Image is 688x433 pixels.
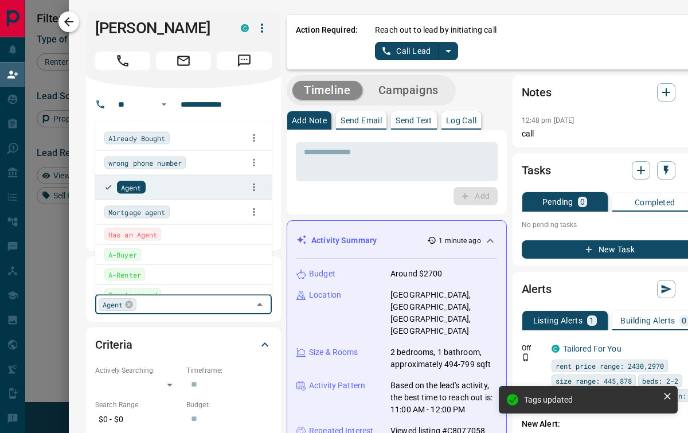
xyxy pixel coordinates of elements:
[533,317,583,325] p: Listing Alerts
[589,317,594,325] p: 1
[375,42,439,60] button: Call Lead
[367,81,450,100] button: Campaigns
[108,269,141,280] span: A-Renter
[556,375,632,387] span: size range: 445,878
[292,81,362,100] button: Timeline
[108,157,182,169] span: wrong phone number
[439,236,480,246] p: 1 minute ago
[108,289,157,301] span: Pre-Approved
[563,344,621,353] a: Tailored For You
[309,346,358,358] p: Size & Rooms
[108,206,166,218] span: Mortgage agent
[108,132,166,144] span: Already Bought
[522,116,574,124] p: 12:48 pm [DATE]
[375,24,497,36] p: Reach out to lead by initiating call
[186,365,272,376] p: Timeframe:
[108,249,137,260] span: A-Buyer
[95,365,181,376] p: Actively Searching:
[682,317,686,325] p: 0
[121,182,142,193] span: Agent
[103,299,123,310] span: Agent
[524,395,658,404] div: Tags updated
[95,19,224,37] h1: [PERSON_NAME]
[522,353,530,361] svg: Push Notification Only
[542,198,573,206] p: Pending
[446,116,476,124] p: Log Call
[95,336,132,354] h2: Criteria
[522,343,545,353] p: Off
[156,52,211,70] span: Email
[292,116,327,124] p: Add Note
[309,380,365,392] p: Activity Pattern
[390,346,497,370] p: 2 bedrooms, 1 bathroom, approximately 494-799 sqft
[522,280,552,298] h2: Alerts
[396,116,432,124] p: Send Text
[341,116,382,124] p: Send Email
[620,317,675,325] p: Building Alerts
[157,97,171,111] button: Open
[95,410,181,429] p: $0 - $0
[635,198,675,206] p: Completed
[556,360,664,372] span: rent price range: 2430,2970
[375,42,458,60] div: split button
[390,380,497,416] p: Based on the lead's activity, the best time to reach out is: 11:00 AM - 12:00 PM
[580,198,585,206] p: 0
[522,83,552,102] h2: Notes
[309,268,335,280] p: Budget
[186,400,272,410] p: Budget:
[108,229,157,240] span: Has an Agent
[95,331,272,358] div: Criteria
[642,375,678,387] span: beds: 2-2
[95,400,181,410] p: Search Range:
[296,24,358,60] p: Action Required:
[309,289,341,301] p: Location
[241,24,249,32] div: condos.ca
[522,161,551,180] h2: Tasks
[217,52,272,70] span: Message
[390,289,497,337] p: [GEOGRAPHIC_DATA], [GEOGRAPHIC_DATA], [GEOGRAPHIC_DATA], [GEOGRAPHIC_DATA]
[552,345,560,353] div: condos.ca
[390,268,443,280] p: Around $2700
[252,297,268,313] button: Close
[296,230,497,251] div: Activity Summary1 minute ago
[99,298,136,311] div: Agent
[95,52,150,70] span: Call
[311,235,377,247] p: Activity Summary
